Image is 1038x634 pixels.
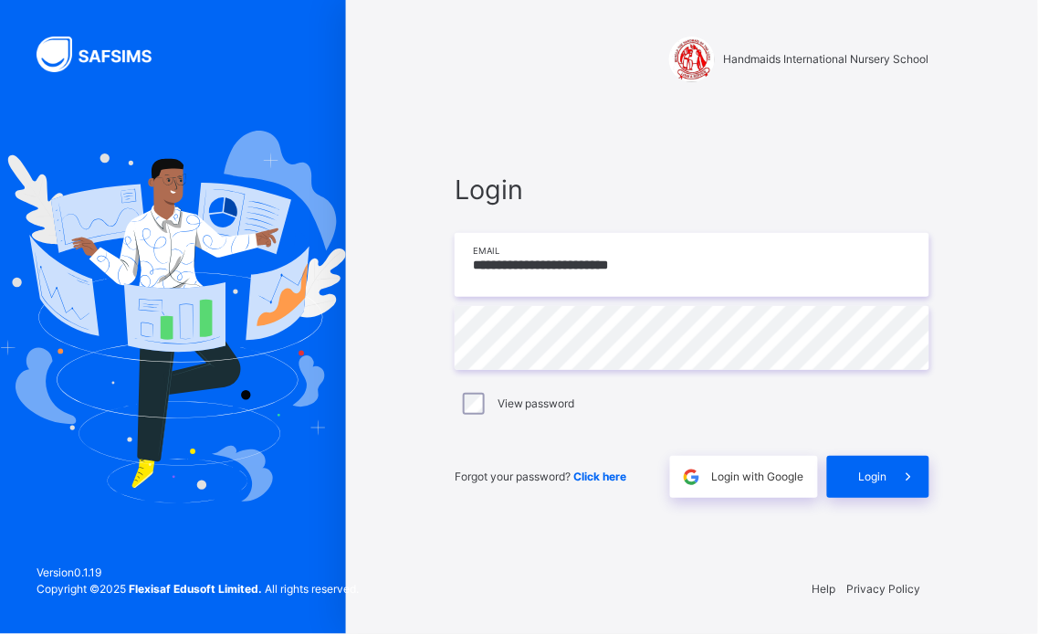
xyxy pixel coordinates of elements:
span: Handmaids International Nursery School [724,51,929,68]
img: google.396cfc9801f0270233282035f929180a.svg [681,467,702,488]
span: Forgot your password? [455,470,626,483]
span: Version 0.1.19 [37,565,359,581]
span: Copyright © 2025 All rights reserved. [37,582,359,596]
span: Login [859,469,887,485]
span: Login [455,170,929,209]
strong: Flexisaf Edusoft Limited. [129,582,262,596]
span: Login with Google [712,469,804,485]
a: Click here [573,470,626,483]
label: View password [498,396,575,412]
a: Help [813,582,836,596]
a: Privacy Policy [847,582,921,596]
img: SAFSIMS Logo [37,37,173,72]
